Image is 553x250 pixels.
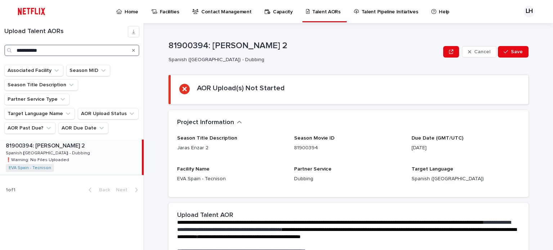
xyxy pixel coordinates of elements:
[177,119,242,127] button: Project Information
[294,175,403,183] p: Dubbing
[58,122,108,134] button: AOR Due Date
[95,187,110,192] span: Back
[4,79,78,91] button: Season Title Description
[116,187,132,192] span: Next
[6,156,71,163] p: ❗️Warning: No Files Uploaded
[4,28,128,36] h1: Upload Talent AORs
[294,136,334,141] span: Season Movie ID
[14,4,49,19] img: ifQbXi3ZQGMSEF7WDB7W
[168,41,440,51] p: 81900394: [PERSON_NAME] 2
[9,165,51,171] a: EVA Spain - Tecnison
[6,149,91,156] p: Spanish ([GEOGRAPHIC_DATA]) - Dubbing
[78,108,139,119] button: AOR Upload Status
[177,175,286,183] p: EVA Spain - Tecnison
[66,65,110,76] button: Season MID
[6,141,86,149] p: 81900394: [PERSON_NAME] 2
[412,175,520,183] p: Spanish ([GEOGRAPHIC_DATA])
[197,84,285,92] h2: AOR Upload(s) Not Started
[412,144,520,152] p: [DATE]
[177,136,237,141] span: Season Title Description
[177,119,234,127] h2: Project Information
[113,187,144,193] button: Next
[177,167,210,172] span: Facility Name
[168,57,437,63] p: Spanish ([GEOGRAPHIC_DATA]) - Dubbing
[523,6,535,17] div: LH
[498,46,529,58] button: Save
[4,108,75,119] button: Target Language Name
[511,49,523,54] span: Save
[4,65,63,76] button: Associated Facility
[474,49,490,54] span: Cancel
[4,122,55,134] button: AOR Past Due?
[294,167,332,172] span: Partner Service
[177,144,286,152] p: Jaras Enzar 2
[177,212,233,219] h2: Upload Talent AOR
[83,187,113,193] button: Back
[412,167,453,172] span: Target Language
[4,45,139,56] input: Search
[4,94,69,105] button: Partner Service Type
[412,136,463,141] span: Due Date (GMT/UTC)
[294,144,403,152] p: 81900394
[462,46,496,58] button: Cancel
